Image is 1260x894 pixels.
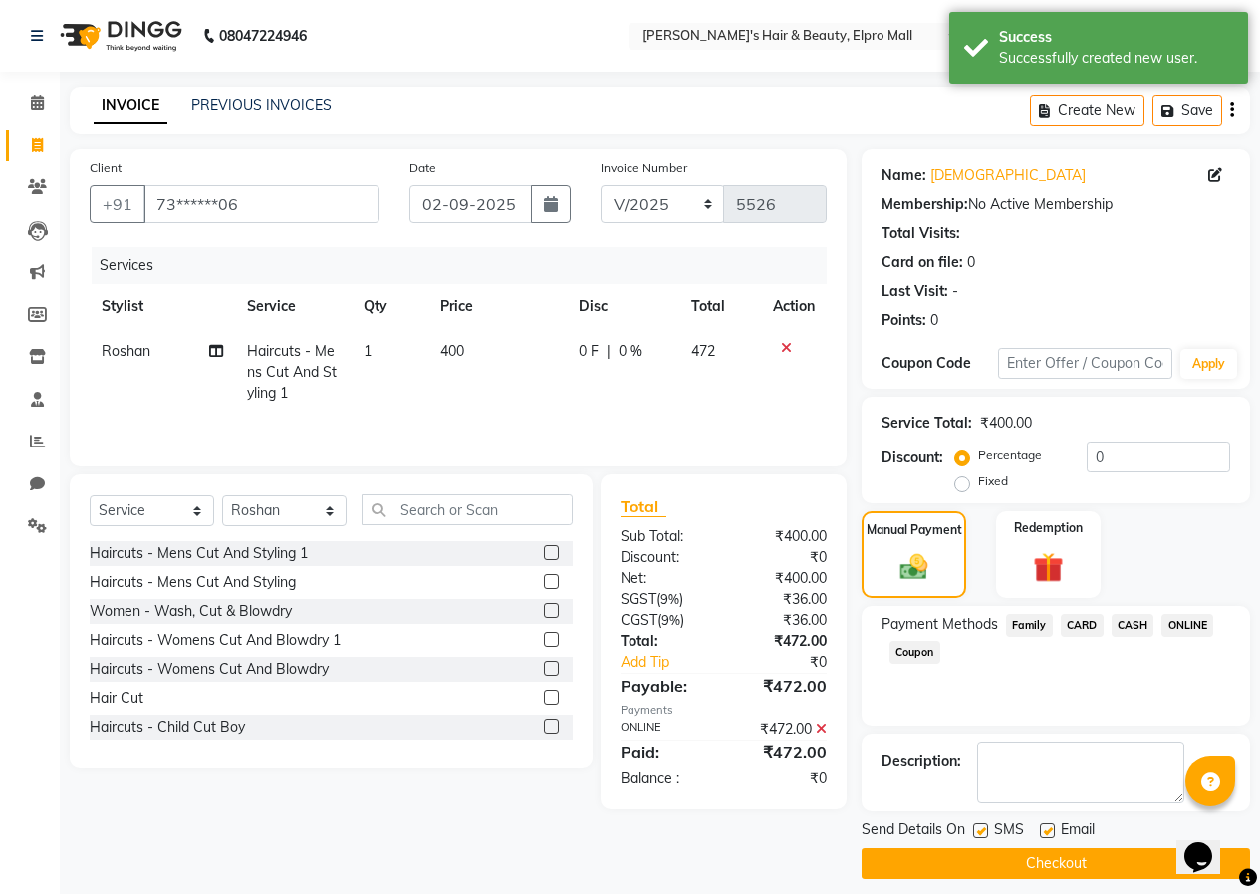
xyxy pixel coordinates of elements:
[606,631,724,652] div: Total:
[967,252,975,273] div: 0
[247,342,337,402] span: Haircuts - Mens Cut And Styling 1
[998,348,1172,379] input: Enter Offer / Coupon Code
[579,341,599,362] span: 0 F
[90,185,145,223] button: +91
[191,96,332,114] a: PREVIOUS INVOICES
[882,223,960,244] div: Total Visits:
[90,543,308,564] div: Haircuts - Mens Cut And Styling 1
[1030,95,1144,126] button: Create New
[999,27,1233,48] div: Success
[621,611,657,629] span: CGST
[90,284,235,329] th: Stylist
[882,353,998,374] div: Coupon Code
[723,768,842,789] div: ₹0
[440,342,464,360] span: 400
[889,641,940,664] span: Coupon
[999,48,1233,69] div: Successfully created new user.
[862,819,965,844] span: Send Details On
[723,526,842,547] div: ₹400.00
[723,741,842,764] div: ₹472.00
[607,341,611,362] span: |
[952,281,958,302] div: -
[606,610,724,631] div: ( )
[606,674,724,698] div: Payable:
[567,284,679,329] th: Disc
[723,719,842,740] div: ₹472.00
[891,551,937,583] img: _cash.svg
[92,247,842,284] div: Services
[1112,614,1154,637] span: CASH
[606,741,724,764] div: Paid:
[143,185,379,223] input: Search by Name/Mobile/Email/Code
[621,702,827,719] div: Payments
[882,751,961,772] div: Description:
[606,547,724,568] div: Discount:
[679,284,761,329] th: Total
[606,652,743,673] a: Add Tip
[235,284,352,329] th: Service
[867,521,962,539] label: Manual Payment
[90,572,296,593] div: Haircuts - Mens Cut And Styling
[978,472,1008,490] label: Fixed
[1024,549,1073,586] img: _gift.svg
[723,547,842,568] div: ₹0
[882,413,972,434] div: Service Total:
[723,631,842,652] div: ₹472.00
[606,526,724,547] div: Sub Total:
[90,159,122,177] label: Client
[1006,614,1053,637] span: Family
[1061,819,1095,844] span: Email
[882,252,963,273] div: Card on file:
[90,717,245,738] div: Haircuts - Child Cut Boy
[723,610,842,631] div: ₹36.00
[219,8,307,64] b: 08047224946
[994,819,1024,844] span: SMS
[723,568,842,589] div: ₹400.00
[723,589,842,610] div: ₹36.00
[90,630,341,651] div: Haircuts - Womens Cut And Blowdry 1
[723,674,842,698] div: ₹472.00
[606,568,724,589] div: Net:
[1180,349,1237,379] button: Apply
[90,601,292,622] div: Women - Wash, Cut & Blowdry
[882,281,948,302] div: Last Visit:
[362,494,573,525] input: Search or Scan
[1161,614,1213,637] span: ONLINE
[1176,814,1240,874] iframe: chat widget
[980,413,1032,434] div: ₹400.00
[606,768,724,789] div: Balance :
[606,589,724,610] div: ( )
[882,447,943,468] div: Discount:
[94,88,167,124] a: INVOICE
[352,284,429,329] th: Qty
[90,688,143,709] div: Hair Cut
[428,284,567,329] th: Price
[619,341,642,362] span: 0 %
[409,159,436,177] label: Date
[743,652,842,673] div: ₹0
[90,659,329,680] div: Haircuts - Womens Cut And Blowdry
[621,496,666,517] span: Total
[601,159,687,177] label: Invoice Number
[882,165,926,186] div: Name:
[1014,519,1083,537] label: Redemption
[1061,614,1104,637] span: CARD
[978,447,1042,464] label: Percentage
[364,342,372,360] span: 1
[930,165,1086,186] a: [DEMOGRAPHIC_DATA]
[606,719,724,740] div: ONLINE
[761,284,827,329] th: Action
[1152,95,1222,126] button: Save
[862,848,1250,879] button: Checkout
[882,194,1230,215] div: No Active Membership
[882,194,968,215] div: Membership:
[660,591,679,607] span: 9%
[661,612,680,628] span: 9%
[691,342,715,360] span: 472
[930,310,938,331] div: 0
[882,614,998,635] span: Payment Methods
[621,590,656,608] span: SGST
[102,342,150,360] span: Roshan
[51,8,187,64] img: logo
[882,310,926,331] div: Points:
